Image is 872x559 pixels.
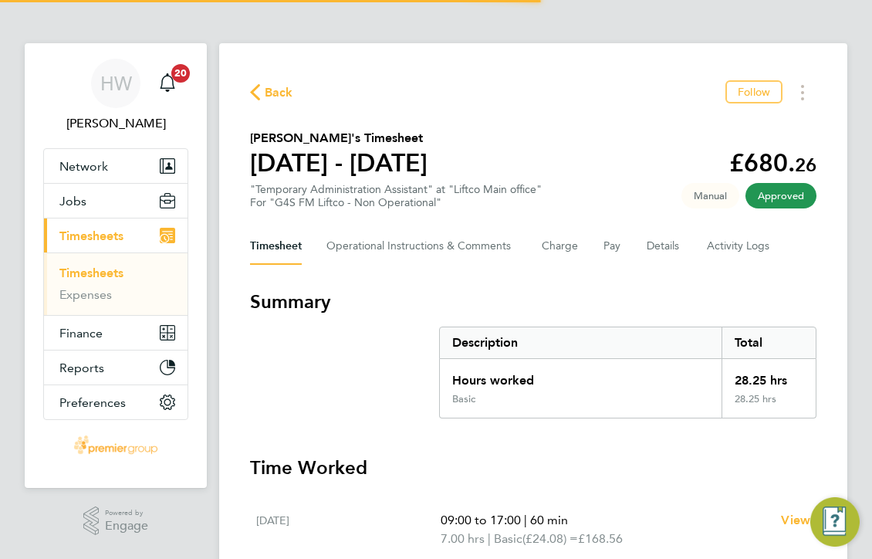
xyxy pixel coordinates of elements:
[59,194,86,208] span: Jobs
[43,59,188,133] a: HW[PERSON_NAME]
[781,513,810,527] span: View
[542,228,579,265] button: Charge
[745,183,816,208] span: This timesheet has been approved.
[59,287,112,302] a: Expenses
[725,80,782,103] button: Follow
[59,326,103,340] span: Finance
[43,114,188,133] span: Hannah Watkins
[59,361,104,375] span: Reports
[488,531,491,546] span: |
[105,506,148,520] span: Powered by
[171,64,190,83] span: 20
[522,531,578,546] span: (£24.08) =
[578,531,623,546] span: £168.56
[524,513,527,527] span: |
[44,149,188,183] button: Network
[250,83,293,102] button: Back
[722,327,816,358] div: Total
[43,435,188,460] a: Go to home page
[707,228,772,265] button: Activity Logs
[44,184,188,218] button: Jobs
[44,385,188,419] button: Preferences
[722,393,816,418] div: 28.25 hrs
[326,228,517,265] button: Operational Instructions & Comments
[152,59,183,108] a: 20
[439,327,816,418] div: Summary
[530,513,568,527] span: 60 min
[256,511,441,548] div: [DATE]
[722,359,816,393] div: 28.25 hrs
[441,531,485,546] span: 7.00 hrs
[44,351,188,385] button: Reports
[25,43,207,488] nav: Main navigation
[74,435,157,460] img: premier-logo-retina.png
[789,80,816,104] button: Timesheets Menu
[440,327,722,358] div: Description
[250,183,542,209] div: "Temporary Administration Assistant" at "Liftco Main office"
[250,147,428,178] h1: [DATE] - [DATE]
[250,129,428,147] h2: [PERSON_NAME]'s Timesheet
[250,456,816,480] h3: Time Worked
[603,228,622,265] button: Pay
[781,511,810,530] a: View
[729,148,816,178] app-decimal: £680.
[100,73,132,93] span: HW
[105,520,148,533] span: Engage
[44,252,188,315] div: Timesheets
[59,395,126,410] span: Preferences
[250,290,816,314] h3: Summary
[441,513,521,527] span: 09:00 to 17:00
[250,228,302,265] button: Timesheet
[681,183,739,208] span: This timesheet was manually created.
[59,266,123,280] a: Timesheets
[647,228,682,265] button: Details
[452,393,475,405] div: Basic
[795,154,816,176] span: 26
[810,497,860,547] button: Engage Resource Center
[83,506,149,536] a: Powered byEngage
[440,359,722,393] div: Hours worked
[250,196,542,209] div: For "G4S FM Liftco - Non Operational"
[44,316,188,350] button: Finance
[494,530,522,548] span: Basic
[59,159,108,174] span: Network
[44,219,188,252] button: Timesheets
[59,229,123,243] span: Timesheets
[265,83,293,102] span: Back
[738,85,770,99] span: Follow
